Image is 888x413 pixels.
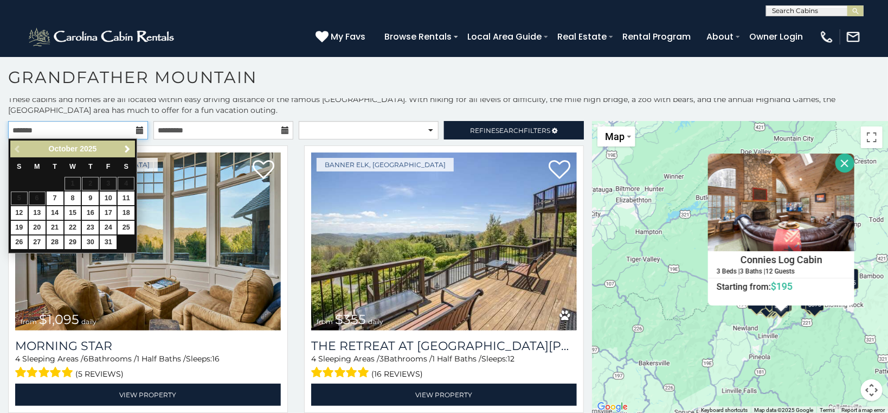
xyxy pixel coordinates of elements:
a: 18 [118,206,134,220]
img: Morning Star [15,153,281,331]
a: The Retreat at [GEOGRAPHIC_DATA][PERSON_NAME] [311,339,577,353]
a: 16 [82,206,99,220]
span: My Favs [331,30,365,43]
span: from [317,317,333,326]
span: Friday [106,163,111,170]
div: Sleeping Areas / Bathrooms / Sleeps: [311,353,577,381]
div: $695 [840,269,859,289]
span: daily [368,317,383,326]
a: 20 [29,221,46,234]
a: Connies Log Cabin 3 Beds | 3 Baths | 12 Guests Starting from:$195 [708,251,854,293]
a: About [701,27,739,46]
span: 4 [311,354,316,364]
img: Connies Log Cabin [708,154,854,251]
a: Morning Star [15,339,281,353]
a: Rental Program [617,27,696,46]
div: Sleeping Areas / Bathrooms / Sleeps: [15,353,281,381]
span: Monday [34,163,40,170]
a: 10 [100,192,117,205]
img: phone-regular-white.png [819,29,834,45]
a: 13 [29,206,46,220]
span: Search [496,126,524,135]
a: 9 [82,192,99,205]
img: The Retreat at Mountain Meadows [311,153,577,331]
span: 2025 [80,144,96,153]
button: Close [835,154,854,173]
a: 28 [47,236,63,249]
h5: 3 Beds | [717,268,740,275]
a: 23 [82,221,99,234]
span: (5 reviews) [76,367,124,381]
a: 26 [11,236,28,249]
a: Morning Star from $1,095 daily [15,153,281,331]
span: Refine Filters [470,126,550,135]
span: Tuesday [53,163,57,170]
a: Owner Login [744,27,808,46]
a: Real Estate [552,27,612,46]
span: Next [123,145,132,154]
span: 16 [212,354,220,364]
h6: Starting from: [709,281,854,292]
a: 24 [100,221,117,234]
a: Next [120,142,134,156]
a: My Favs [316,30,368,44]
a: 21 [47,221,63,234]
span: Wednesday [69,163,76,170]
span: daily [81,317,96,326]
button: Change map style [597,126,635,147]
span: Thursday [88,163,93,170]
a: 27 [29,236,46,249]
a: 11 [118,192,134,205]
a: 14 [47,206,63,220]
a: Add to favorites [253,159,274,182]
a: Browse Rentals [379,27,457,46]
span: Sunday [17,163,21,170]
span: October [49,144,78,153]
h5: 3 Baths | [740,268,765,275]
a: 15 [65,206,81,220]
a: Local Area Guide [462,27,547,46]
img: White-1-2.png [27,26,177,48]
button: Map camera controls [861,379,883,401]
span: 4 [15,354,20,364]
a: 17 [100,206,117,220]
span: Saturday [124,163,128,170]
span: $1,095 [39,312,79,327]
span: (16 reviews) [371,367,423,381]
span: 1 Half Baths / [137,354,186,364]
h5: 12 Guests [765,268,795,275]
a: RefineSearchFilters [444,121,584,139]
span: 12 [507,354,514,364]
span: from [21,317,37,326]
a: 19 [11,221,28,234]
span: $195 [771,281,793,292]
span: Map [605,131,625,142]
span: 6 [83,354,88,364]
span: Map data ©2025 Google [754,407,813,413]
a: 25 [118,221,134,234]
a: 8 [65,192,81,205]
a: Terms (opens in new tab) [820,407,835,413]
a: 29 [65,236,81,249]
a: 30 [82,236,99,249]
button: Toggle fullscreen view [861,126,883,148]
a: 7 [47,192,63,205]
span: $355 [335,312,366,327]
a: 22 [65,221,81,234]
h3: The Retreat at Mountain Meadows [311,339,577,353]
img: mail-regular-white.png [846,29,861,45]
h4: Connies Log Cabin [709,252,854,268]
a: The Retreat at Mountain Meadows from $355 daily [311,153,577,331]
a: View Property [311,384,577,406]
a: Report a map error [841,407,885,413]
a: Banner Elk, [GEOGRAPHIC_DATA] [317,158,454,171]
span: 1 Half Baths / [432,354,481,364]
a: 31 [100,236,117,249]
span: 3 [379,354,384,364]
a: 12 [11,206,28,220]
a: Add to favorites [549,159,570,182]
a: View Property [15,384,281,406]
